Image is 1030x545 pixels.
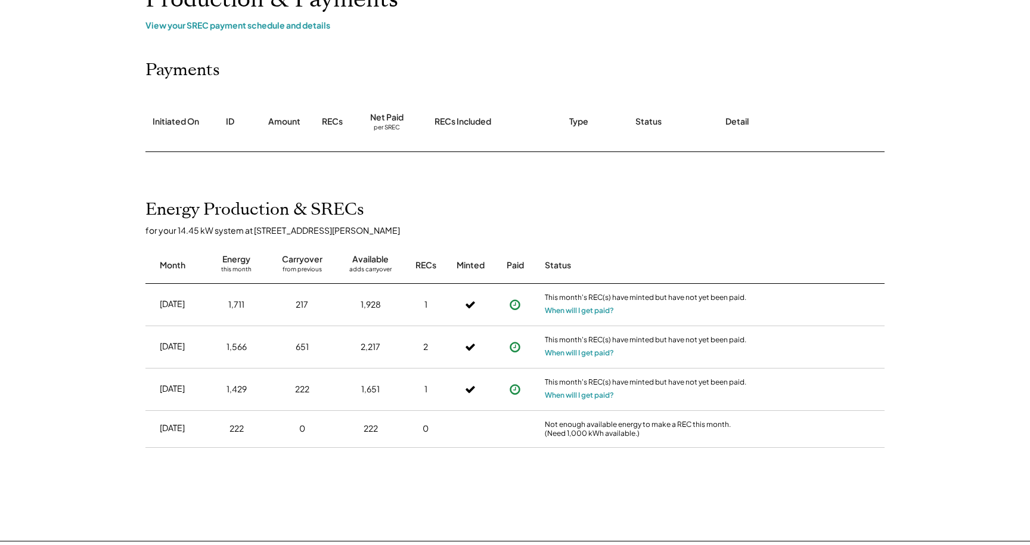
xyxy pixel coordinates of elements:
[424,299,427,311] div: 1
[545,389,614,401] button: When will I get paid?
[370,112,404,123] div: Net Paid
[322,116,343,128] div: RECs
[545,335,747,347] div: This month's REC(s) have minted but have not yet been paid.
[457,259,485,271] div: Minted
[415,259,436,271] div: RECs
[545,293,747,305] div: This month's REC(s) have minted but have not yet been paid.
[506,380,524,398] button: Payment approved, but not yet initiated.
[296,341,309,353] div: 651
[221,265,252,277] div: this month
[160,422,185,434] div: [DATE]
[226,116,234,128] div: ID
[229,423,244,435] div: 222
[507,259,524,271] div: Paid
[296,299,308,311] div: 217
[506,296,524,314] button: Payment approved, but not yet initiated.
[545,305,614,317] button: When will I get paid?
[506,338,524,356] button: Payment approved, but not yet initiated.
[227,341,247,353] div: 1,566
[364,423,378,435] div: 222
[361,383,380,395] div: 1,651
[145,20,885,30] div: View your SREC payment schedule and details
[227,383,247,395] div: 1,429
[635,116,662,128] div: Status
[435,116,491,128] div: RECs Included
[160,298,185,310] div: [DATE]
[283,265,322,277] div: from previous
[569,116,588,128] div: Type
[299,423,305,435] div: 0
[374,123,400,132] div: per SREC
[160,383,185,395] div: [DATE]
[145,200,364,220] h2: Energy Production & SRECs
[160,259,185,271] div: Month
[545,259,747,271] div: Status
[361,341,380,353] div: 2,217
[725,116,749,128] div: Detail
[349,265,392,277] div: adds carryover
[160,340,185,352] div: [DATE]
[282,253,322,265] div: Carryover
[352,253,389,265] div: Available
[228,299,244,311] div: 1,711
[222,253,250,265] div: Energy
[153,116,199,128] div: Initiated On
[145,225,896,236] div: for your 14.45 kW system at [STREET_ADDRESS][PERSON_NAME]
[545,377,747,389] div: This month's REC(s) have minted but have not yet been paid.
[424,383,427,395] div: 1
[145,60,220,80] h2: Payments
[545,347,614,359] button: When will I get paid?
[423,423,429,435] div: 0
[295,383,309,395] div: 222
[423,341,428,353] div: 2
[268,116,300,128] div: Amount
[545,420,747,438] div: Not enough available energy to make a REC this month. (Need 1,000 kWh available.)
[361,299,381,311] div: 1,928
